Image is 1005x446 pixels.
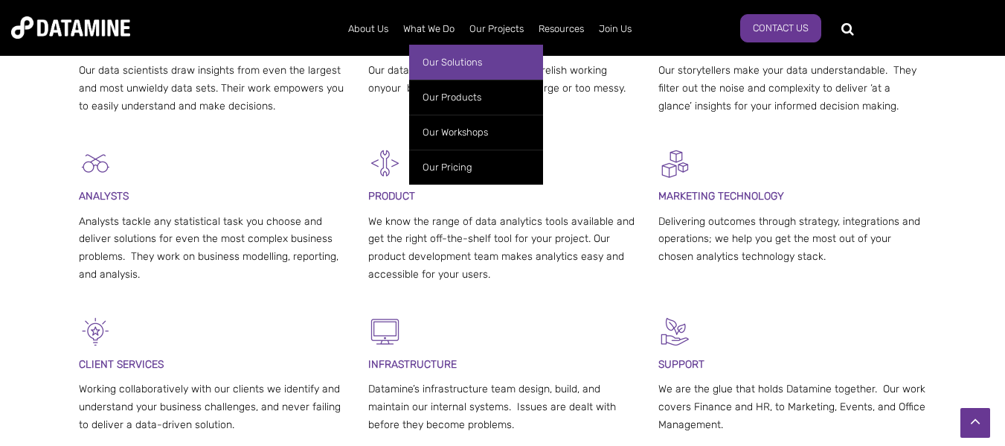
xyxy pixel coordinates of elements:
img: Digital Activation [658,147,692,180]
span: PRODUCT [368,190,415,203]
a: What We Do [396,10,462,48]
p: Our storytellers make your data understandable. They filter out the noise and complexity to deliv... [658,62,927,115]
img: Mentor [658,315,692,348]
a: Resources [531,10,591,48]
p: Datamine’s infrastructure team design, build, and maintain our internal systems. Issues are dealt... [368,380,637,433]
span: INFRASTRUCTURE [368,358,457,371]
span: CLI [79,358,94,371]
a: About Us [341,10,396,48]
p: Our datamart and operations teams relish working onyour big data. No dataset is too large or too ... [368,62,637,98]
img: Datamine [11,16,130,39]
p: Delivering outcomes through strategy, integrations and operations; we help you get the most out o... [658,213,927,266]
a: Our Products [409,80,543,115]
span: MARKETING TECHNOLOGY [658,190,784,203]
img: Client Services [79,315,112,348]
a: Our Pricing [409,150,543,185]
img: Analysts [79,147,112,180]
img: Development [368,147,402,180]
p: We are the glue that holds Datamine together. Our work covers Finance and HR, to Marketing, Event... [658,380,927,433]
a: Contact Us [740,14,821,42]
p: Analysts tackle any statistical task you choose and deliver solutions for even the most complex b... [79,213,347,284]
p: We know the range of data analytics tools available and get the right off-the-shelf tool for your... [368,213,637,284]
a: Our Workshops [409,115,543,150]
img: IT [368,315,402,348]
span: SUPPORT [658,358,704,371]
a: Join Us [591,10,639,48]
span: ANALYSTS [79,190,129,203]
span: ENT SERVICES [94,358,164,371]
p: Our data scientists draw insights from even the largest and most unwieldy data sets. Their work e... [79,62,347,115]
a: Our Solutions [409,45,543,80]
p: Working collaboratively with our clients we identify and understand your business challenges, and... [79,380,347,433]
a: Our Projects [462,10,531,48]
